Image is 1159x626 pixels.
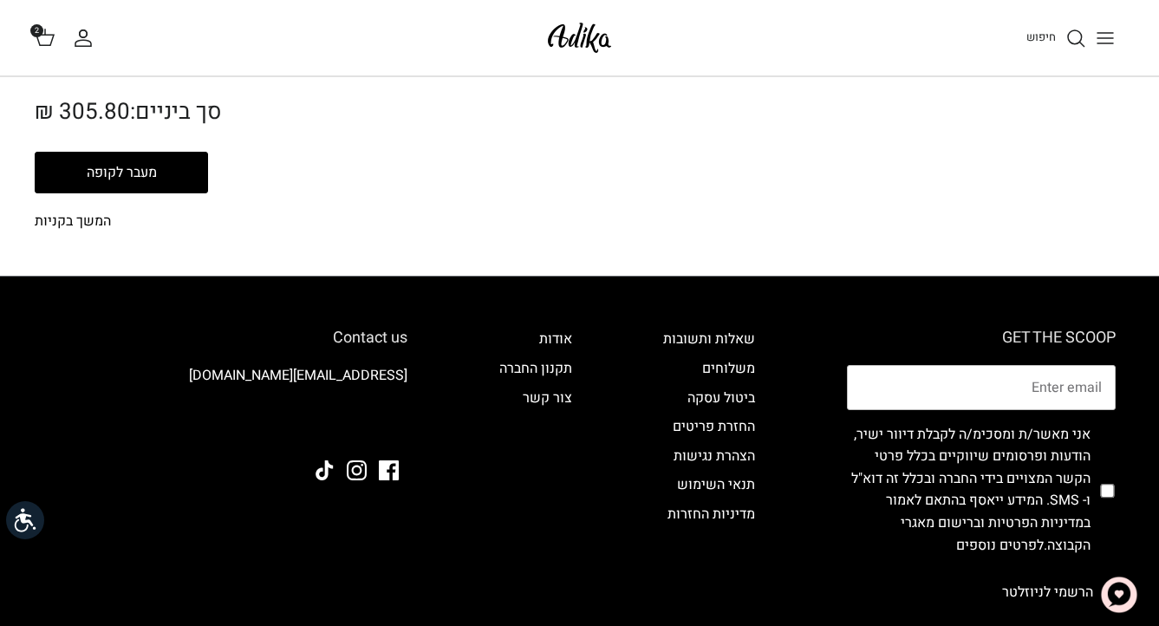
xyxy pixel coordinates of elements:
label: אני מאשר/ת ומסכימ/ה לקבלת דיוור ישיר, הודעות ופרסומים שיווקיים בכלל פרטי הקשר המצויים בידי החברה ... [847,424,1091,558]
a: מדיניות החזרות [667,504,755,525]
button: Toggle menu [1086,19,1124,57]
a: שאלות ותשובות [663,329,755,349]
a: החזרת פריטים [673,416,755,437]
a: משלוחים [702,358,755,379]
button: מעבר לקופה [35,152,208,193]
a: 2 [35,27,55,49]
a: הצהרת נגישות [674,446,755,466]
button: הרשמי לניוזלטר [980,571,1116,614]
a: Facebook [379,460,399,480]
a: המשך בקניות [35,211,567,233]
h6: Contact us [43,329,407,348]
h6: GET THE SCOOP [847,329,1116,348]
a: צור קשר [523,388,572,408]
input: Email [847,365,1116,410]
a: אודות [539,329,572,349]
a: החשבון שלי [73,28,101,49]
a: תקנון החברה [499,358,572,379]
a: לפרטים נוספים [956,535,1044,556]
button: צ'אט [1093,569,1145,621]
a: Instagram [347,460,367,480]
img: Adika IL [360,414,407,436]
a: חיפוש [1026,28,1086,49]
a: Tiktok [315,460,335,480]
span: 2 [30,24,43,37]
a: [EMAIL_ADDRESS][DOMAIN_NAME] [189,365,407,386]
img: Adika IL [543,17,616,58]
div: Secondary navigation [482,329,589,614]
span: 305.80 ₪ [35,95,130,128]
a: תנאי השימוש [677,474,755,495]
h2: סך ביניים: [35,99,567,126]
div: Secondary navigation [646,329,772,614]
span: חיפוש [1026,29,1056,45]
a: ביטול עסקה [687,388,755,408]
